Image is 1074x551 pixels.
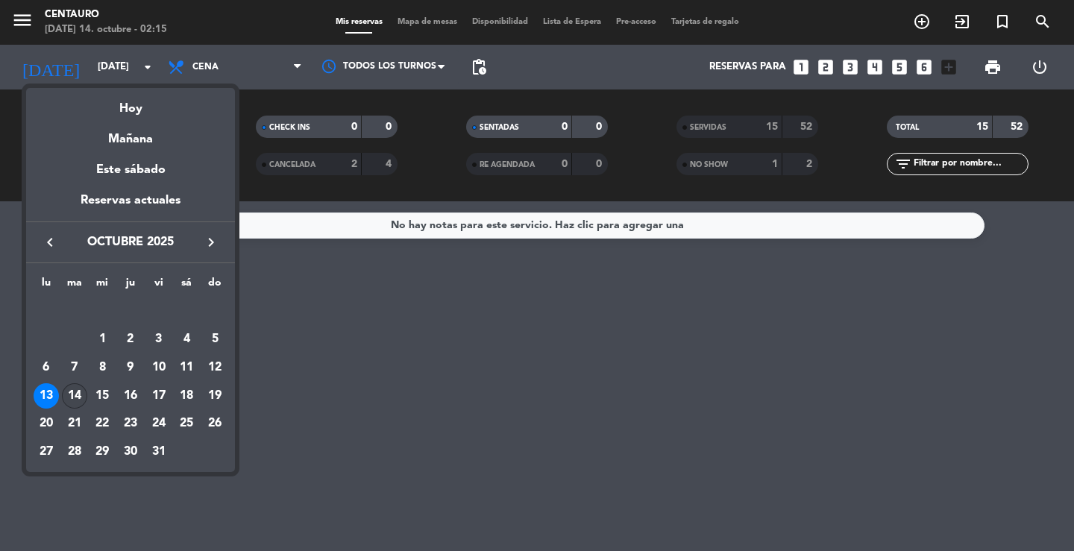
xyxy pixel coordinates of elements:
td: 16 de octubre de 2025 [116,382,145,410]
div: 14 [62,383,87,409]
td: 3 de octubre de 2025 [145,326,173,354]
div: Hoy [26,88,235,119]
td: 20 de octubre de 2025 [32,410,60,438]
div: Mañana [26,119,235,149]
td: 24 de octubre de 2025 [145,410,173,438]
th: lunes [32,274,60,297]
td: 8 de octubre de 2025 [88,353,116,382]
div: 18 [174,383,199,409]
div: 11 [174,355,199,380]
td: 21 de octubre de 2025 [60,410,89,438]
div: 30 [118,439,143,465]
td: 11 de octubre de 2025 [173,353,201,382]
td: 29 de octubre de 2025 [88,438,116,466]
th: viernes [145,274,173,297]
div: 6 [34,355,59,380]
div: 13 [34,383,59,409]
div: 25 [174,412,199,437]
div: 26 [202,412,227,437]
td: 22 de octubre de 2025 [88,410,116,438]
div: 10 [146,355,172,380]
td: 13 de octubre de 2025 [32,382,60,410]
th: sábado [173,274,201,297]
td: 28 de octubre de 2025 [60,438,89,466]
td: 7 de octubre de 2025 [60,353,89,382]
div: 31 [146,439,172,465]
td: OCT. [32,297,229,326]
div: 15 [89,383,115,409]
div: 2 [118,327,143,352]
button: keyboard_arrow_right [198,233,224,252]
div: 9 [118,355,143,380]
div: 21 [62,412,87,437]
td: 27 de octubre de 2025 [32,438,60,466]
td: 26 de octubre de 2025 [201,410,229,438]
th: jueves [116,274,145,297]
div: 28 [62,439,87,465]
button: keyboard_arrow_left [37,233,63,252]
div: 22 [89,412,115,437]
div: 7 [62,355,87,380]
td: 1 de octubre de 2025 [88,326,116,354]
div: 19 [202,383,227,409]
td: 10 de octubre de 2025 [145,353,173,382]
div: 1 [89,327,115,352]
td: 18 de octubre de 2025 [173,382,201,410]
th: domingo [201,274,229,297]
div: 20 [34,412,59,437]
th: martes [60,274,89,297]
div: 24 [146,412,172,437]
td: 2 de octubre de 2025 [116,326,145,354]
div: 5 [202,327,227,352]
td: 12 de octubre de 2025 [201,353,229,382]
td: 14 de octubre de 2025 [60,382,89,410]
div: 4 [174,327,199,352]
td: 23 de octubre de 2025 [116,410,145,438]
div: 29 [89,439,115,465]
td: 30 de octubre de 2025 [116,438,145,466]
div: 23 [118,412,143,437]
span: octubre 2025 [63,233,198,252]
td: 5 de octubre de 2025 [201,326,229,354]
i: keyboard_arrow_left [41,233,59,251]
div: 17 [146,383,172,409]
div: 3 [146,327,172,352]
td: 31 de octubre de 2025 [145,438,173,466]
td: 4 de octubre de 2025 [173,326,201,354]
th: miércoles [88,274,116,297]
div: 8 [89,355,115,380]
td: 19 de octubre de 2025 [201,382,229,410]
td: 6 de octubre de 2025 [32,353,60,382]
td: 25 de octubre de 2025 [173,410,201,438]
i: keyboard_arrow_right [202,233,220,251]
div: 12 [202,355,227,380]
td: 17 de octubre de 2025 [145,382,173,410]
div: 27 [34,439,59,465]
td: 9 de octubre de 2025 [116,353,145,382]
div: 16 [118,383,143,409]
td: 15 de octubre de 2025 [88,382,116,410]
div: Reservas actuales [26,191,235,221]
div: Este sábado [26,149,235,191]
